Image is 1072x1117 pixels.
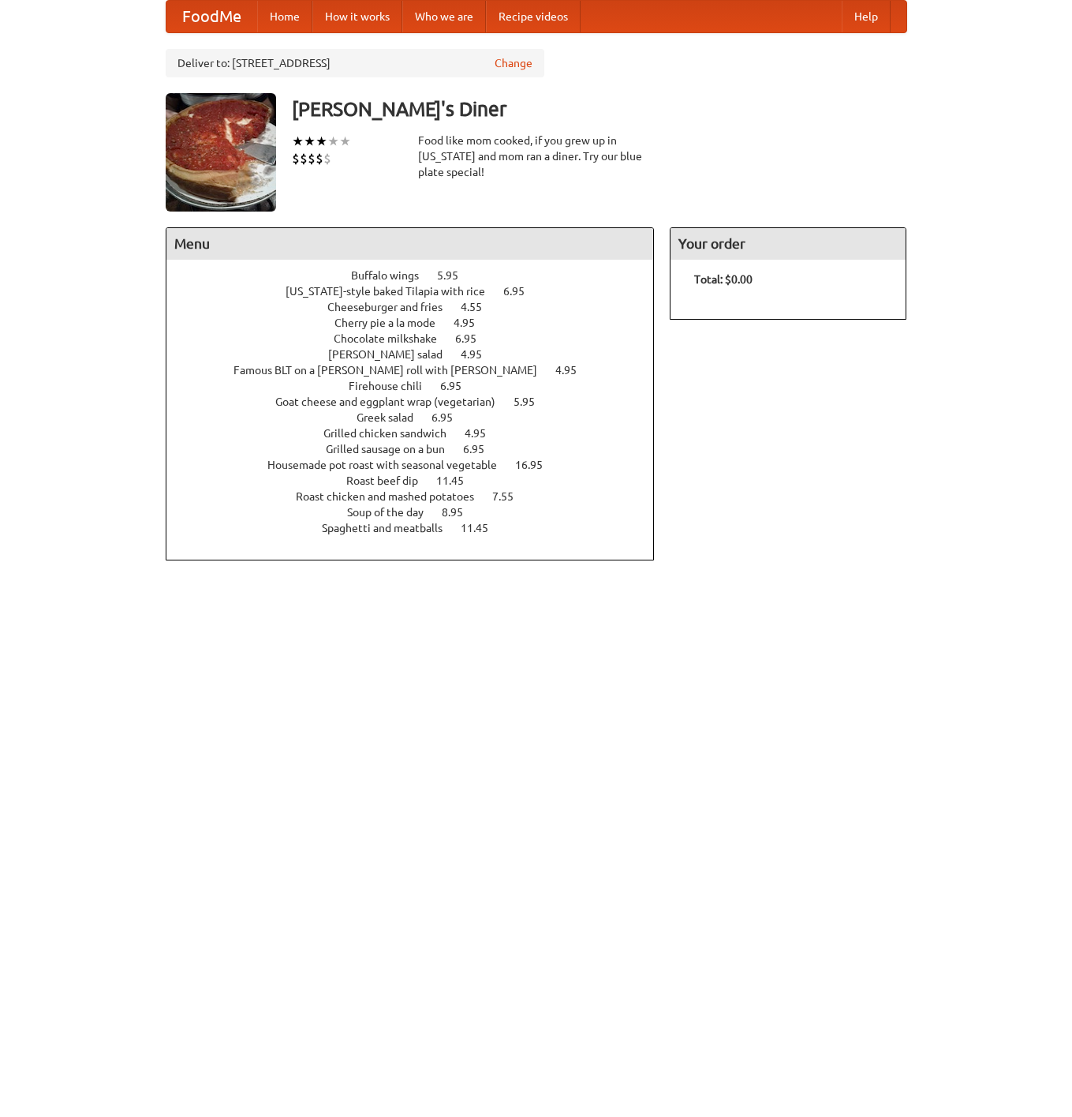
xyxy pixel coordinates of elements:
[454,317,491,329] span: 4.95
[486,1,581,32] a: Recipe videos
[349,380,491,392] a: Firehouse chili 6.95
[327,301,458,313] span: Cheeseburger and fries
[334,317,451,329] span: Cherry pie a la mode
[267,459,513,471] span: Housemade pot roast with seasonal vegetable
[349,380,438,392] span: Firehouse chili
[357,411,482,424] a: Greek salad 6.95
[296,490,543,503] a: Roast chicken and mashed potatoes 7.55
[275,395,511,408] span: Goat cheese and eggplant wrap (vegetarian)
[233,364,606,377] a: Famous BLT on a [PERSON_NAME] roll with [PERSON_NAME] 4.95
[346,474,493,487] a: Roast beef dip 11.45
[166,49,544,77] div: Deliver to: [STREET_ADDRESS]
[347,506,439,519] span: Soup of the day
[334,332,506,345] a: Chocolate milkshake 6.95
[322,522,458,534] span: Spaghetti and meatballs
[339,133,351,150] li: ★
[555,364,592,377] span: 4.95
[514,395,551,408] span: 5.95
[436,474,480,487] span: 11.45
[351,269,435,282] span: Buffalo wings
[300,150,308,167] li: $
[440,380,477,392] span: 6.95
[431,411,469,424] span: 6.95
[275,395,564,408] a: Goat cheese and eggplant wrap (vegetarian) 5.95
[257,1,312,32] a: Home
[308,150,316,167] li: $
[327,133,339,150] li: ★
[346,474,434,487] span: Roast beef dip
[402,1,486,32] a: Who we are
[334,317,504,329] a: Cherry pie a la mode 4.95
[842,1,891,32] a: Help
[455,332,492,345] span: 6.95
[461,301,498,313] span: 4.55
[694,273,753,286] b: Total: $0.00
[267,459,572,471] a: Housemade pot roast with seasonal vegetable 16.95
[326,443,461,455] span: Grilled sausage on a bun
[492,490,529,503] span: 7.55
[323,427,515,440] a: Grilled chicken sandwich 4.95
[323,427,462,440] span: Grilled chicken sandwich
[304,133,316,150] li: ★
[347,506,492,519] a: Soup of the day 8.95
[166,228,654,260] h4: Menu
[328,348,458,361] span: [PERSON_NAME] salad
[292,93,907,125] h3: [PERSON_NAME]'s Diner
[357,411,429,424] span: Greek salad
[292,150,300,167] li: $
[463,443,500,455] span: 6.95
[292,133,304,150] li: ★
[442,506,479,519] span: 8.95
[351,269,487,282] a: Buffalo wings 5.95
[461,522,504,534] span: 11.45
[323,150,331,167] li: $
[495,55,532,71] a: Change
[286,285,554,298] a: [US_STATE]-style baked Tilapia with rice 6.95
[233,364,553,377] span: Famous BLT on a [PERSON_NAME] roll with [PERSON_NAME]
[328,348,511,361] a: [PERSON_NAME] salad 4.95
[503,285,540,298] span: 6.95
[166,93,276,212] img: angular.jpg
[166,1,257,32] a: FoodMe
[286,285,501,298] span: [US_STATE]-style baked Tilapia with rice
[327,301,511,313] a: Cheeseburger and fries 4.55
[670,228,906,260] h4: Your order
[515,459,558,471] span: 16.95
[461,348,498,361] span: 4.95
[316,150,323,167] li: $
[326,443,514,455] a: Grilled sausage on a bun 6.95
[322,522,517,534] a: Spaghetti and meatballs 11.45
[437,269,474,282] span: 5.95
[316,133,327,150] li: ★
[296,490,490,503] span: Roast chicken and mashed potatoes
[334,332,453,345] span: Chocolate milkshake
[465,427,502,440] span: 4.95
[418,133,655,180] div: Food like mom cooked, if you grew up in [US_STATE] and mom ran a diner. Try our blue plate special!
[312,1,402,32] a: How it works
